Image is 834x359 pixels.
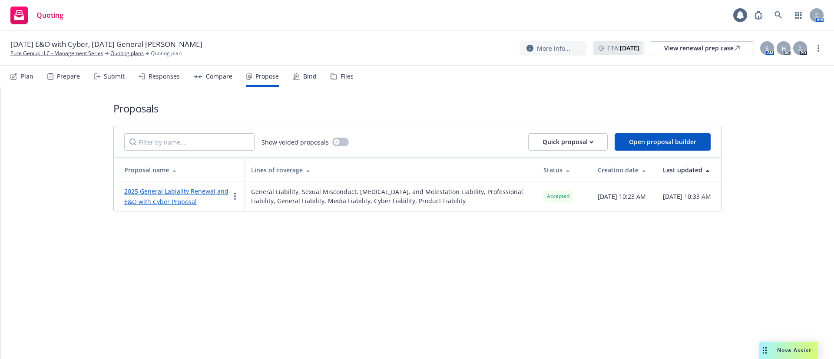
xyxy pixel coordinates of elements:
[759,342,818,359] button: Nova Assist
[10,39,202,49] span: [DATE] E&O with Cyber, [DATE] General [PERSON_NAME]
[813,43,824,53] a: more
[537,44,570,53] span: More info...
[10,49,103,57] a: Pure Genius LLC - Management Series
[149,73,180,80] div: Responses
[759,342,770,359] div: Drag to move
[629,138,696,146] span: Open proposal builder
[664,42,740,55] div: View renewal prep case
[251,187,530,205] span: General Liability, Sexual Misconduct, [MEDICAL_DATA], and Molestation Liability, Professional Lia...
[206,73,232,80] div: Compare
[261,138,329,147] span: Show voided proposals
[303,73,317,80] div: Bind
[104,73,125,80] div: Submit
[750,7,767,24] a: Report a Bug
[21,73,33,80] div: Plan
[124,165,237,175] div: Proposal name
[547,192,569,200] span: Accepted
[598,165,649,175] div: Creation date
[770,7,787,24] a: Search
[650,41,754,55] a: View renewal prep case
[777,346,811,354] span: Nova Assist
[543,165,584,175] div: Status
[543,134,593,150] div: Quick proposal
[110,49,144,57] a: Quoting plans
[124,133,255,151] input: Filter by name...
[341,73,354,80] div: Files
[781,44,786,53] span: H
[36,12,63,19] span: Quoting
[663,165,714,175] div: Last updated
[607,43,639,53] span: ETA :
[251,165,530,175] div: Lines of coverage
[230,191,240,201] a: more
[615,133,711,151] button: Open proposal builder
[151,49,182,57] span: Quoting plan
[663,192,711,201] span: [DATE] 10:33 AM
[7,3,67,27] a: Quoting
[620,44,639,52] strong: [DATE]
[520,41,586,56] button: More info...
[598,192,646,201] span: [DATE] 10:23 AM
[790,7,807,24] a: Switch app
[57,73,80,80] div: Prepare
[113,101,721,115] h1: Proposals
[765,44,769,53] span: S
[528,133,608,151] button: Quick proposal
[124,187,228,206] a: 2025 General Labiality Renewal and E&O with Cyber Proposal
[255,73,279,80] div: Propose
